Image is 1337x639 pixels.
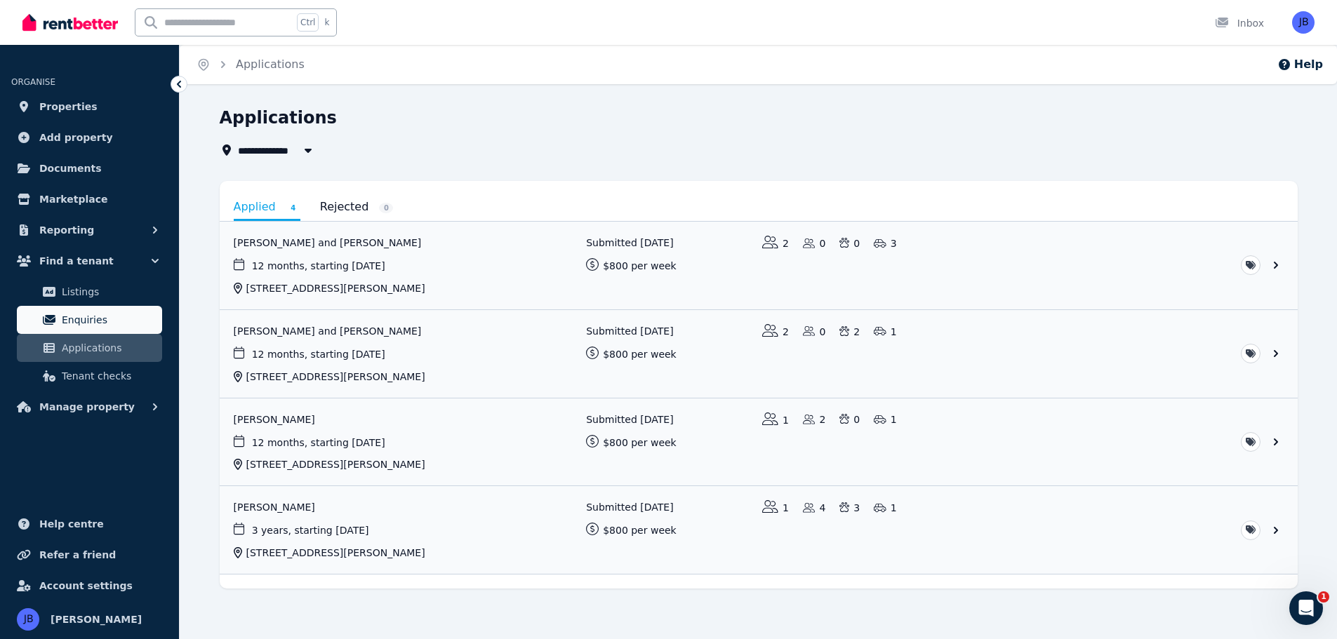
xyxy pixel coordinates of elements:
span: Account settings [39,577,133,594]
iframe: Intercom live chat [1289,591,1323,625]
span: Add property [39,129,113,146]
span: ORGANISE [11,77,55,87]
span: Listings [62,283,157,300]
img: JACQUELINE BARRY [17,608,39,631]
a: View application: Gabrielle Walker and Amy Caldwell [220,222,1298,309]
button: Manage property [11,393,168,421]
a: View application: Andrew Morley [220,398,1298,486]
a: Account settings [11,572,168,600]
a: Documents [11,154,168,182]
a: Applications [236,58,305,71]
span: Refer a friend [39,546,116,563]
span: Ctrl [297,13,319,32]
button: Find a tenant [11,247,168,275]
a: Enquiries [17,306,162,334]
a: View application: Lukasz Bublik and Lidia Naskret Bublik [220,310,1298,398]
span: Documents [39,160,102,177]
img: RentBetter [22,12,118,33]
button: Reporting [11,216,168,244]
span: Marketplace [39,191,107,208]
h1: Applications [220,107,337,129]
span: Tenant checks [62,368,157,384]
a: Add property [11,123,168,152]
span: Applications [62,339,157,356]
a: Help centre [11,510,168,538]
a: Properties [11,93,168,121]
nav: Breadcrumb [180,45,321,84]
a: View application: Joanne Robinson [220,486,1298,574]
a: Tenant checks [17,362,162,390]
button: Help [1277,56,1323,73]
a: Rejected [320,195,394,219]
a: Applications [17,334,162,362]
span: 1 [1318,591,1329,603]
span: Help centre [39,516,104,532]
a: Listings [17,278,162,306]
a: Applied [234,195,300,221]
span: Properties [39,98,98,115]
img: JACQUELINE BARRY [1292,11,1315,34]
span: Manage property [39,398,135,415]
span: k [324,17,329,28]
span: [PERSON_NAME] [51,611,142,628]
a: Marketplace [11,185,168,213]
span: 4 [286,203,300,213]
span: Find a tenant [39,253,114,269]
span: Reporting [39,222,94,238]
a: Refer a friend [11,541,168,569]
span: 0 [379,203,393,213]
span: Enquiries [62,311,157,328]
div: Inbox [1215,16,1264,30]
